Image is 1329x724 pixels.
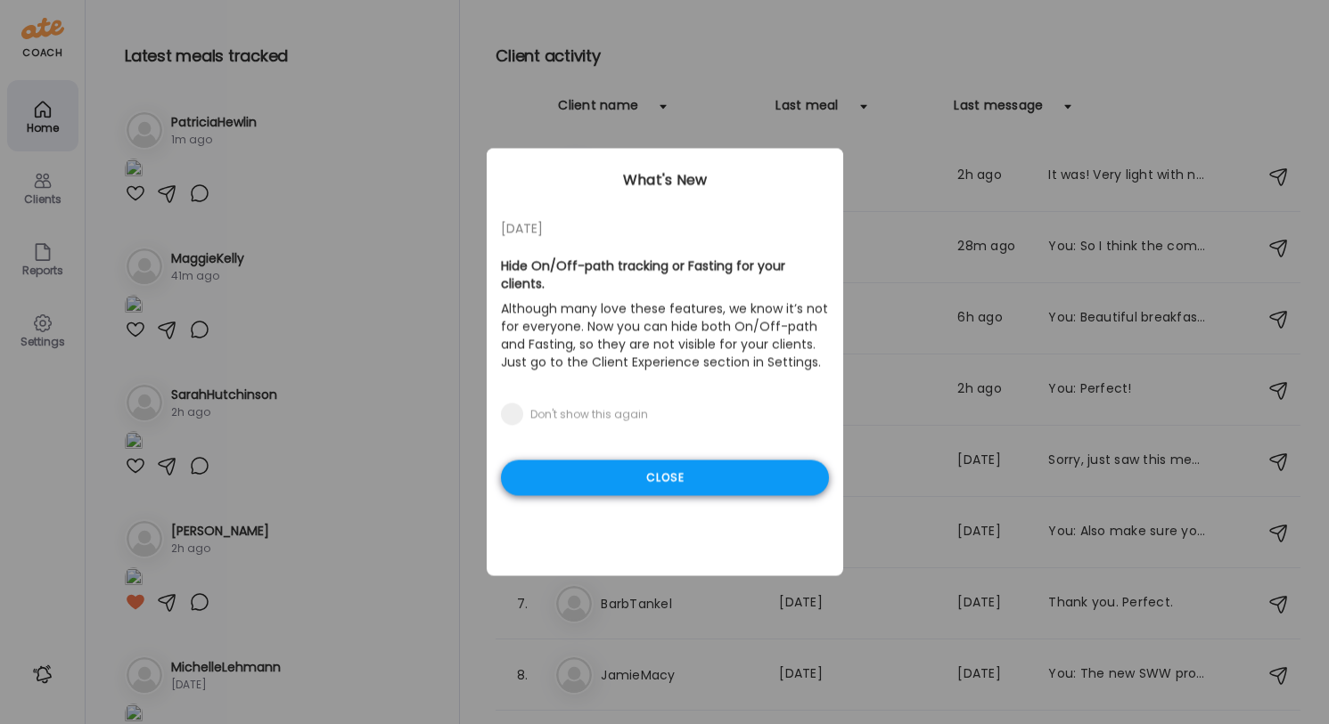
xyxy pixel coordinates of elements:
b: Hide On/Off-path tracking or Fasting for your clients. [501,257,785,293]
div: What's New [487,170,843,191]
div: Don't show this again [530,408,648,422]
div: [DATE] [501,218,829,240]
div: Close [501,460,829,496]
p: Although many love these features, we know it’s not for everyone. Now you can hide both On/Off-pa... [501,297,829,375]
